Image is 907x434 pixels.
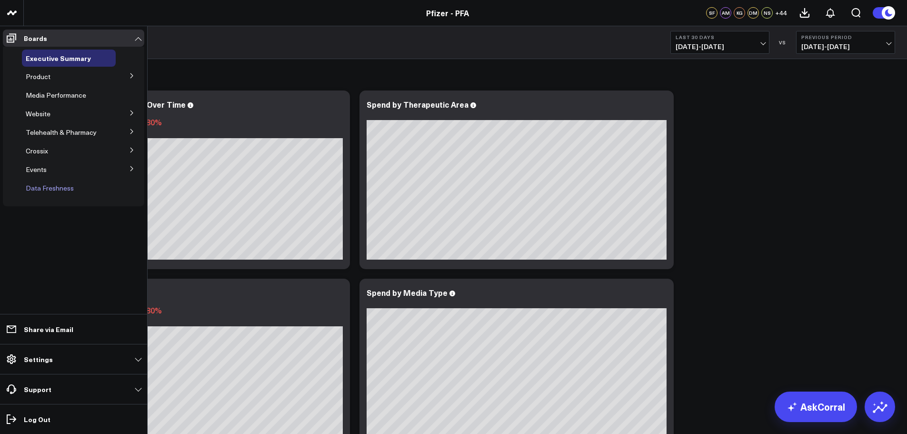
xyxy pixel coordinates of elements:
[774,40,791,45] div: VS
[26,110,50,118] a: Website
[26,91,86,100] span: Media Performance
[3,411,144,428] a: Log Out
[367,287,448,298] div: Spend by Media Type
[26,165,47,174] span: Events
[24,385,51,393] p: Support
[24,34,47,42] p: Boards
[26,146,48,155] span: Crossix
[136,117,162,127] span: 29.80%
[734,7,745,19] div: KG
[670,31,769,54] button: Last 30 Days[DATE]-[DATE]
[24,355,53,363] p: Settings
[26,184,74,192] a: Data Freshness
[26,128,97,137] span: Telehealth & Pharmacy
[706,7,718,19] div: SF
[26,54,91,62] a: Executive Summary
[775,7,787,19] button: +44
[136,305,162,315] span: 29.80%
[24,325,73,333] p: Share via Email
[801,43,890,50] span: [DATE] - [DATE]
[775,392,857,422] a: AskCorral
[43,131,343,138] div: Previous: $784.33k
[426,8,469,18] a: Pfizer - PFA
[796,31,895,54] button: Previous Period[DATE]-[DATE]
[676,43,764,50] span: [DATE] - [DATE]
[26,129,97,136] a: Telehealth & Pharmacy
[761,7,773,19] div: NS
[26,53,91,63] span: Executive Summary
[676,34,764,40] b: Last 30 Days
[26,72,50,81] span: Product
[26,147,48,155] a: Crossix
[26,109,50,118] span: Website
[26,166,47,173] a: Events
[26,91,86,99] a: Media Performance
[775,10,787,16] span: + 44
[748,7,759,19] div: DM
[26,183,74,192] span: Data Freshness
[801,34,890,40] b: Previous Period
[24,415,50,423] p: Log Out
[720,7,731,19] div: AM
[43,319,343,326] div: Previous: $784.33k
[26,73,50,81] a: Product
[367,99,468,110] div: Spend by Therapeutic Area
